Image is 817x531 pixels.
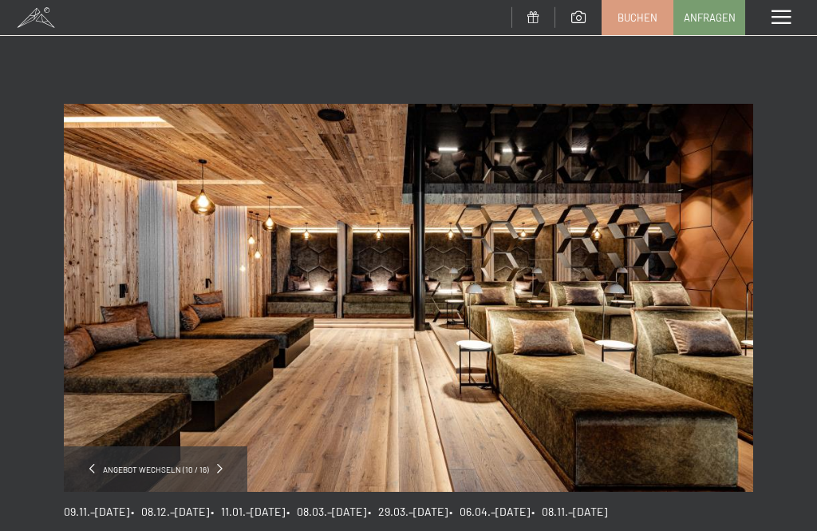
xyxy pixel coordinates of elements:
span: Buchen [618,10,657,25]
span: Anfragen [684,10,736,25]
img: Romantische Auszeit - 4=3 [64,104,753,492]
span: Angebot wechseln (10 / 16) [95,464,217,475]
span: • 11.01.–[DATE] [211,505,285,518]
span: • 08.11.–[DATE] [531,505,607,518]
a: Buchen [602,1,673,34]
span: • 06.04.–[DATE] [449,505,530,518]
span: • 29.03.–[DATE] [368,505,448,518]
span: • 08.12.–[DATE] [131,505,209,518]
span: 09.11.–[DATE] [64,505,129,518]
a: Anfragen [674,1,744,34]
span: • 08.03.–[DATE] [286,505,366,518]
